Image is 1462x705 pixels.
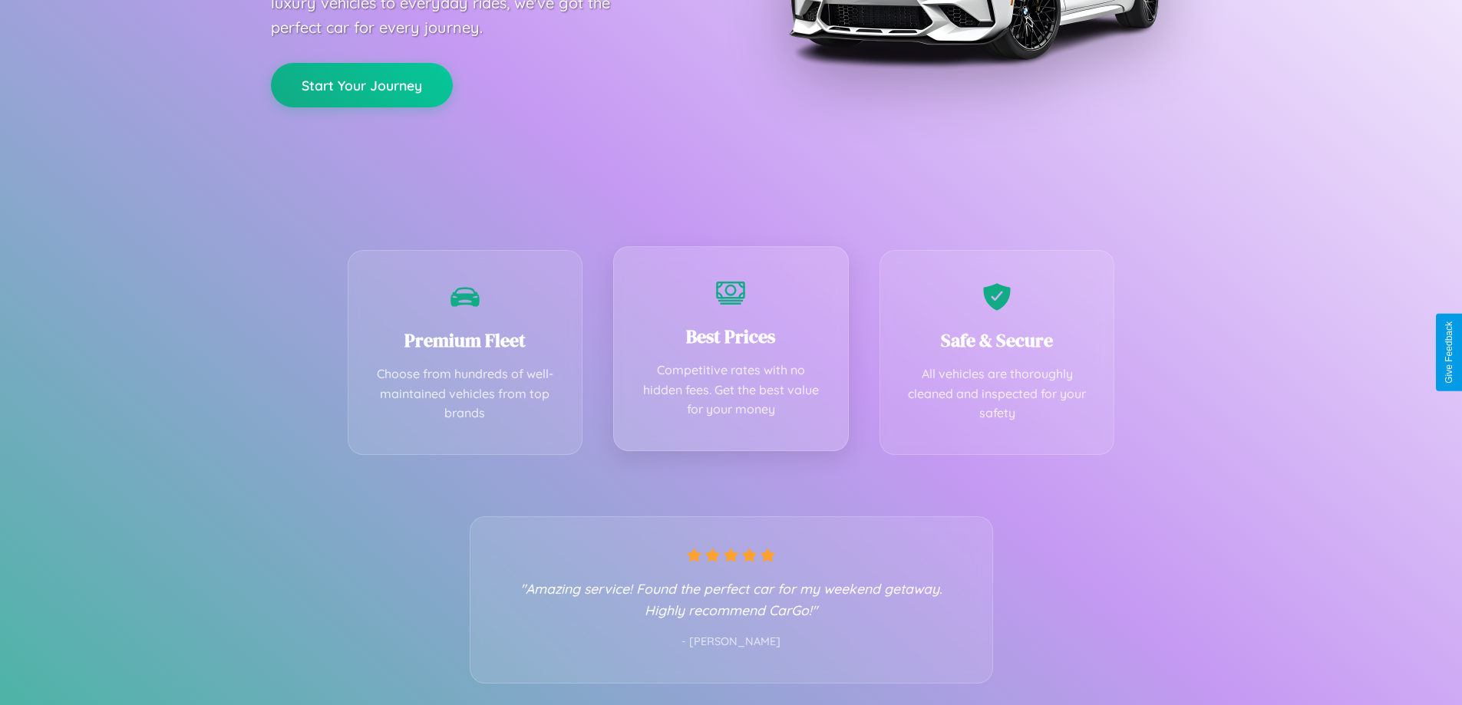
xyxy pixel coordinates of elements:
h3: Best Prices [637,324,825,349]
p: All vehicles are thoroughly cleaned and inspected for your safety [903,364,1091,423]
p: Choose from hundreds of well-maintained vehicles from top brands [371,364,559,423]
h3: Safe & Secure [903,328,1091,353]
div: Give Feedback [1444,321,1454,384]
button: Start Your Journey [271,63,453,107]
p: Competitive rates with no hidden fees. Get the best value for your money [637,361,825,420]
p: - [PERSON_NAME] [501,632,962,652]
p: "Amazing service! Found the perfect car for my weekend getaway. Highly recommend CarGo!" [501,578,962,621]
h3: Premium Fleet [371,328,559,353]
